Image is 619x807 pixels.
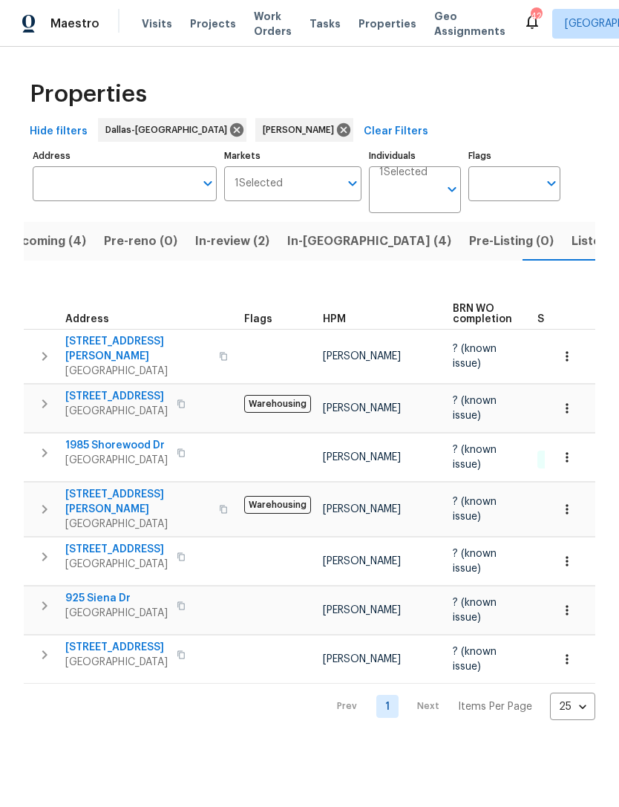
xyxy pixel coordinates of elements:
div: 25 [550,687,595,726]
span: Flags [244,314,272,324]
span: Pre-Listing (0) [469,231,554,252]
nav: Pagination Navigation [323,693,595,720]
span: ? (known issue) [453,598,497,623]
label: Address [33,151,217,160]
span: ? (known issue) [453,445,497,470]
div: Dallas-[GEOGRAPHIC_DATA] [98,118,246,142]
span: Properties [358,16,416,31]
span: [GEOGRAPHIC_DATA] [65,606,168,621]
button: Open [342,173,363,194]
span: Geo Assignments [434,9,505,39]
span: ? (known issue) [453,647,497,672]
span: In-review (2) [195,231,269,252]
span: ? (known issue) [453,396,497,421]
div: 42 [531,9,541,24]
span: [STREET_ADDRESS] [65,389,168,404]
span: Pre-reno (0) [104,231,177,252]
span: Properties [30,87,147,102]
button: Hide filters [24,118,94,146]
label: Markets [224,151,362,160]
span: HPM [323,314,346,324]
span: 1 Selected [379,166,428,179]
span: Dallas-[GEOGRAPHIC_DATA] [105,122,233,137]
span: [PERSON_NAME] [323,452,401,463]
span: BRN WO completion [453,304,512,324]
span: 1985 Shorewood Dr [65,438,168,453]
span: Hide filters [30,122,88,141]
span: Upcoming (4) [5,231,86,252]
button: Open [197,173,218,194]
label: Flags [468,151,560,160]
span: [GEOGRAPHIC_DATA] [65,404,168,419]
span: [GEOGRAPHIC_DATA] [65,453,168,468]
span: Maestro [50,16,99,31]
span: [PERSON_NAME] [323,605,401,615]
button: Open [442,179,462,200]
span: [GEOGRAPHIC_DATA] [65,517,210,532]
span: In-[GEOGRAPHIC_DATA] (4) [287,231,451,252]
span: [PERSON_NAME] [323,654,401,664]
span: [PERSON_NAME] [323,351,401,362]
p: Items Per Page [458,699,532,714]
span: Warehousing [244,496,311,514]
span: [PERSON_NAME] [323,556,401,566]
span: [STREET_ADDRESS] [65,542,168,557]
span: [GEOGRAPHIC_DATA] [65,655,168,670]
label: Individuals [369,151,461,160]
span: [PERSON_NAME] [263,122,340,137]
span: [STREET_ADDRESS][PERSON_NAME] [65,487,210,517]
span: [GEOGRAPHIC_DATA] [65,557,168,572]
a: Goto page 1 [376,695,399,718]
span: Clear Filters [364,122,428,141]
span: [STREET_ADDRESS][PERSON_NAME] [65,334,210,364]
span: [PERSON_NAME] [323,403,401,414]
span: Visits [142,16,172,31]
button: Clear Filters [358,118,434,146]
span: Work Orders [254,9,292,39]
span: ? (known issue) [453,497,497,522]
span: [PERSON_NAME] [323,504,401,514]
span: Warehousing [244,395,311,413]
div: [PERSON_NAME] [255,118,353,142]
span: 925 Siena Dr [65,591,168,606]
span: Address [65,314,109,324]
span: [GEOGRAPHIC_DATA] [65,364,210,379]
span: Tasks [309,19,341,29]
span: 1 Done [539,453,580,465]
button: Open [541,173,562,194]
span: 1 Selected [235,177,283,190]
span: Summary [537,314,586,324]
span: ? (known issue) [453,344,497,369]
span: ? (known issue) [453,549,497,574]
span: Projects [190,16,236,31]
span: [STREET_ADDRESS] [65,640,168,655]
